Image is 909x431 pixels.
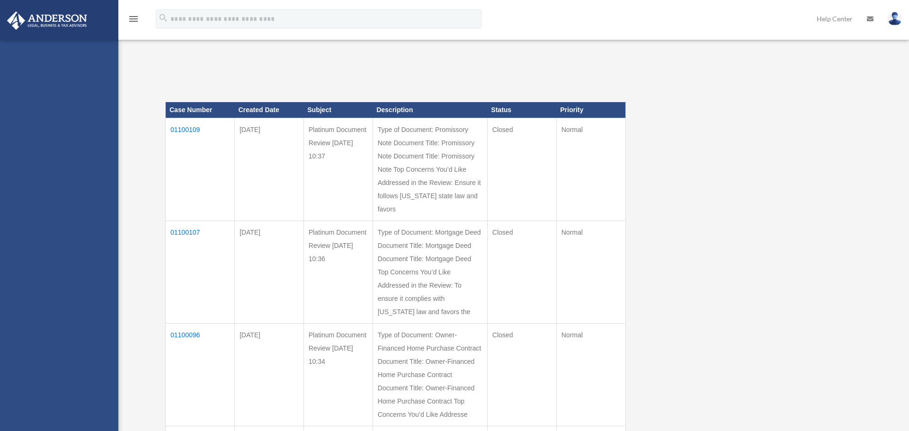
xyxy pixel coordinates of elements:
td: Normal [556,118,625,221]
td: Closed [487,324,556,426]
a: menu [128,17,139,25]
td: [DATE] [234,324,303,426]
th: Case Number [166,102,235,118]
td: Closed [487,118,556,221]
img: Anderson Advisors Platinum Portal [4,11,90,30]
td: 01100096 [166,324,235,426]
td: Normal [556,324,625,426]
td: Platinum Document Review [DATE] 10:37 [303,118,373,221]
th: Description [373,102,487,118]
td: Closed [487,221,556,324]
th: Created Date [234,102,303,118]
i: menu [128,13,139,25]
th: Status [487,102,556,118]
img: User Pic [888,12,902,26]
td: Platinum Document Review [DATE] 10:36 [303,221,373,324]
td: [DATE] [234,118,303,221]
th: Priority [556,102,625,118]
td: Type of Document: Mortgage Deed Document Title: Mortgage Deed Document Title: Mortgage Deed Top C... [373,221,487,324]
th: Subject [303,102,373,118]
i: search [158,13,169,23]
td: Platinum Document Review [DATE] 10:34 [303,324,373,426]
td: Normal [556,221,625,324]
td: [DATE] [234,221,303,324]
td: Type of Document: Owner-Financed Home Purchase Contract Document Title: Owner-Financed Home Purch... [373,324,487,426]
td: Type of Document: Promissory Note Document Title: Promissory Note Document Title: Promissory Note... [373,118,487,221]
td: 01100109 [166,118,235,221]
td: 01100107 [166,221,235,324]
